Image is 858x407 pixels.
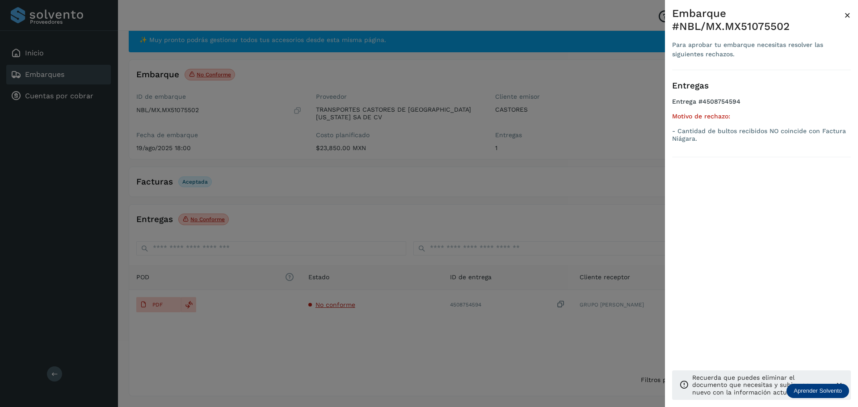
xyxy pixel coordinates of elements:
[672,81,851,91] h3: Entregas
[844,7,851,23] button: Close
[672,98,851,113] h4: Entrega #4508754594
[844,9,851,21] span: ×
[672,7,844,33] div: Embarque #NBL/MX.MX51075502
[794,387,842,394] p: Aprender Solvento
[786,384,849,398] div: Aprender Solvento
[692,374,828,396] p: Recuerda que puedes eliminar el documento que necesitas y subir uno nuevo con la información actu...
[672,40,844,59] div: Para aprobar tu embarque necesitas resolver las siguientes rechazos.
[672,113,851,120] h5: Motivo de rechazo:
[672,127,851,143] p: - Cantidad de bultos recibidos NO coincide con Factura Niágara.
